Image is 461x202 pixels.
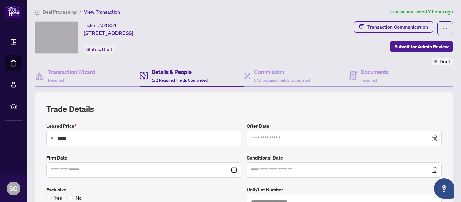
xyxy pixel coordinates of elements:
article: Transaction saved 7 hours ago [389,8,453,16]
span: home [35,10,40,15]
h2: Trade Details [46,104,442,114]
span: Submit for Admin Review [395,41,449,52]
span: 51851 [102,22,117,28]
h4: Documents [361,68,389,76]
span: SG [9,184,18,193]
span: $ [51,135,54,142]
button: Transaction Communication [354,21,433,33]
label: Exclusive [46,186,241,193]
label: Leased Price [46,122,241,130]
h4: Details & People [152,68,208,76]
span: View Transaction [84,9,120,15]
span: 0/2 Required Fields Completed [254,78,310,83]
h4: Transaction Wizard [48,68,96,76]
label: Unit/Lot Number [247,186,442,193]
label: Firm Date [46,154,241,162]
span: Yes [52,194,65,201]
span: Required [361,78,377,83]
div: Ticket #: [84,21,117,29]
button: Submit for Admin Review [390,41,453,52]
img: logo [5,5,22,18]
span: 1/2 Required Fields Completed [152,78,208,83]
div: Transaction Communication [367,22,428,32]
span: [STREET_ADDRESS] [84,29,133,37]
span: No [73,194,84,201]
button: Open asap [434,178,454,199]
h4: Commission [254,68,310,76]
span: Draft [440,58,450,65]
div: Status: [84,45,115,54]
span: Draft [102,46,112,52]
li: / [79,8,81,16]
label: Offer Date [247,122,442,130]
span: ellipsis [443,26,448,31]
span: Required [48,78,64,83]
label: Conditional Date [247,154,442,162]
span: Deal Processing [43,9,77,15]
